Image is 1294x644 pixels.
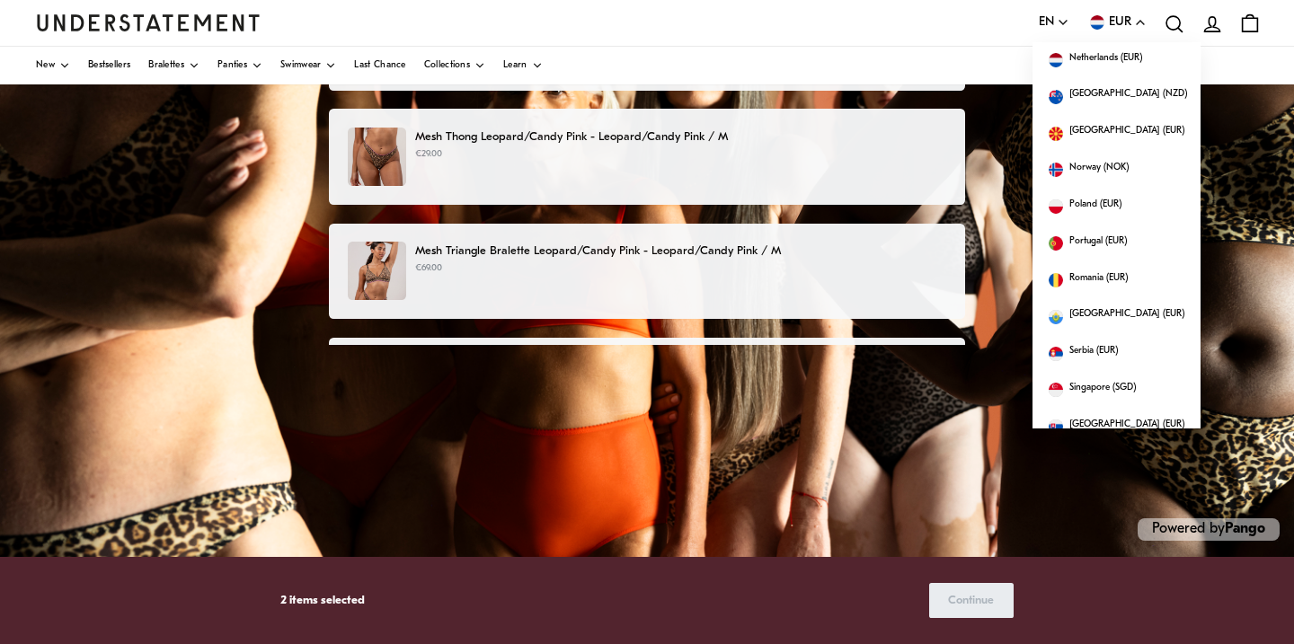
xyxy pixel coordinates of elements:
[424,61,470,70] span: Collections
[1033,372,1201,409] a: Singapore (SGD)
[503,61,527,70] span: Learn
[503,47,543,84] a: Learn
[415,261,946,276] p: €69.00
[1033,189,1201,225] a: Poland (EUR)
[148,61,184,70] span: Bralettes
[88,61,130,70] span: Bestsellers
[1033,225,1201,262] a: Portugal (EUR)
[1033,298,1201,335] a: [GEOGRAPHIC_DATA] (EUR)
[217,47,262,84] a: Panties
[1033,409,1201,446] a: [GEOGRAPHIC_DATA] (EUR)
[1033,152,1201,189] a: Norway (NOK)
[1039,13,1054,32] span: EN
[88,47,130,84] a: Bestsellers
[1070,344,1119,363] span: Serbia (EUR)
[415,242,946,260] p: Mesh Triangle Bralette Leopard/Candy Pink - Leopard/Candy Pink / M
[354,47,405,84] a: Last Chance
[1070,381,1137,400] span: Singapore (SGD)
[148,47,199,84] a: Bralettes
[1070,51,1143,70] span: Netherlands (EUR)
[36,47,70,84] a: New
[1039,13,1069,32] button: EN
[1070,87,1188,106] span: [GEOGRAPHIC_DATA] (NZD)
[1070,307,1185,326] span: [GEOGRAPHIC_DATA] (EUR)
[1070,161,1130,180] span: Norway (NOK)
[415,147,946,162] p: €29.00
[1109,13,1131,32] span: EUR
[1138,518,1280,541] p: Powered by
[415,128,946,146] p: Mesh Thong Leopard/Candy Pink - Leopard/Candy Pink / M
[1225,522,1265,536] a: Pango
[217,61,247,70] span: Panties
[280,47,336,84] a: Swimwear
[36,61,55,70] span: New
[1087,13,1147,32] button: EUR
[424,47,485,84] a: Collections
[1033,42,1201,79] a: Netherlands (EUR)
[1033,335,1201,372] a: Serbia (EUR)
[1070,124,1185,143] span: [GEOGRAPHIC_DATA] (EUR)
[348,242,406,300] img: 438_516df1c0-c2e7-4341-9396-d16bf163ddec.jpg
[1070,234,1128,253] span: Portugal (EUR)
[348,128,406,186] img: LEOM-STR-004-492.jpg
[36,14,261,31] a: Understatement Homepage
[1070,271,1129,290] span: Romania (EUR)
[1070,198,1122,216] span: Poland (EUR)
[1070,418,1185,437] span: [GEOGRAPHIC_DATA] (EUR)
[1033,262,1201,299] a: Romania (EUR)
[1033,78,1201,115] a: [GEOGRAPHIC_DATA] (NZD)
[354,61,405,70] span: Last Chance
[1033,115,1201,152] a: [GEOGRAPHIC_DATA] (EUR)
[280,61,321,70] span: Swimwear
